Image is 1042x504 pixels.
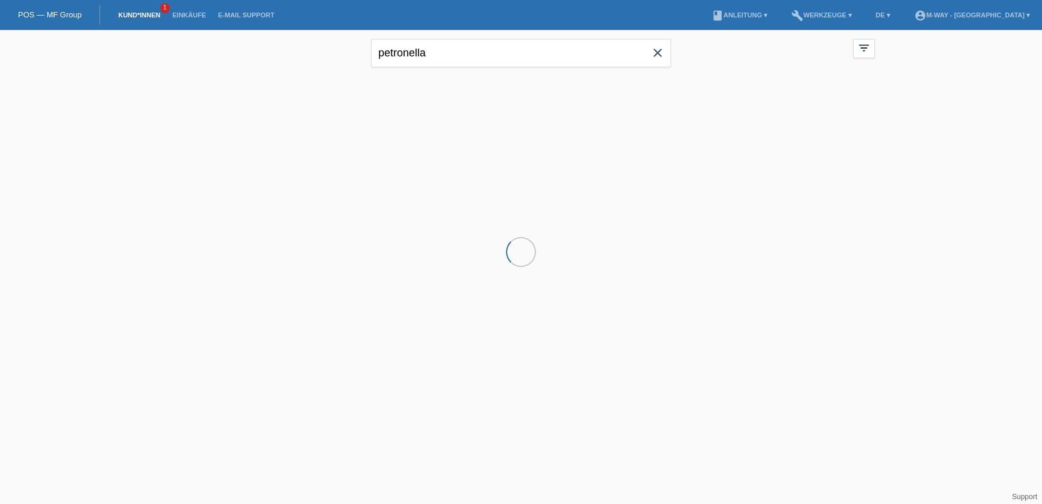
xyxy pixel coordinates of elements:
i: book [712,10,724,22]
i: build [791,10,803,22]
a: DE ▾ [870,11,896,19]
input: Suche... [371,39,671,67]
a: buildWerkzeuge ▾ [785,11,858,19]
a: Einkäufe [166,11,212,19]
a: Kund*innen [112,11,166,19]
i: filter_list [857,41,871,55]
a: account_circlem-way - [GEOGRAPHIC_DATA] ▾ [908,11,1036,19]
span: 1 [160,3,170,13]
i: close [651,46,665,60]
a: E-Mail Support [212,11,281,19]
a: POS — MF Group [18,10,82,19]
a: Support [1012,493,1037,501]
a: bookAnleitung ▾ [706,11,773,19]
i: account_circle [914,10,926,22]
